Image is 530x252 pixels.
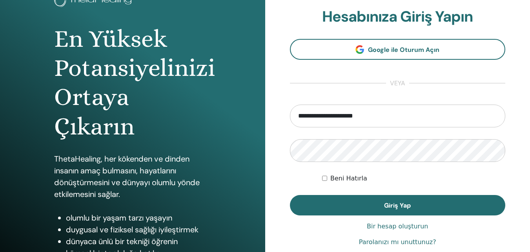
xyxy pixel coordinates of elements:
font: Parolanızı mı unuttunuz? [359,238,436,246]
font: olumlu bir yaşam tarzı yaşayın [66,213,172,223]
font: duygusal ve fiziksel sağlığı iyileştirmek [66,224,199,235]
div: Beni süresiz olarak veya manuel olarak çıkış yapana kadar kimlik doğrulamalı tut [322,174,505,183]
font: En Yüksek Potansiyelinizi Ortaya Çıkarın [54,25,215,140]
font: Google ile Oturum Açın [368,46,439,54]
a: Parolanızı mı unuttunuz? [359,237,436,247]
button: Giriş Yap [290,195,506,215]
font: Beni Hatırla [330,175,367,182]
font: Bir hesap oluşturun [367,223,428,230]
font: Giriş Yap [384,201,411,210]
a: Google ile Oturum Açın [290,39,506,60]
a: Bir hesap oluşturun [367,222,428,231]
font: ThetaHealing, her kökenden ve dinden insanın amaç bulmasını, hayatlarını dönüştürmesini ve dünyay... [54,154,200,199]
font: veya [390,79,405,87]
font: Hesabınıza Giriş Yapın [322,7,473,26]
font: dünyaca ünlü bir tekniği öğrenin [66,236,178,246]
